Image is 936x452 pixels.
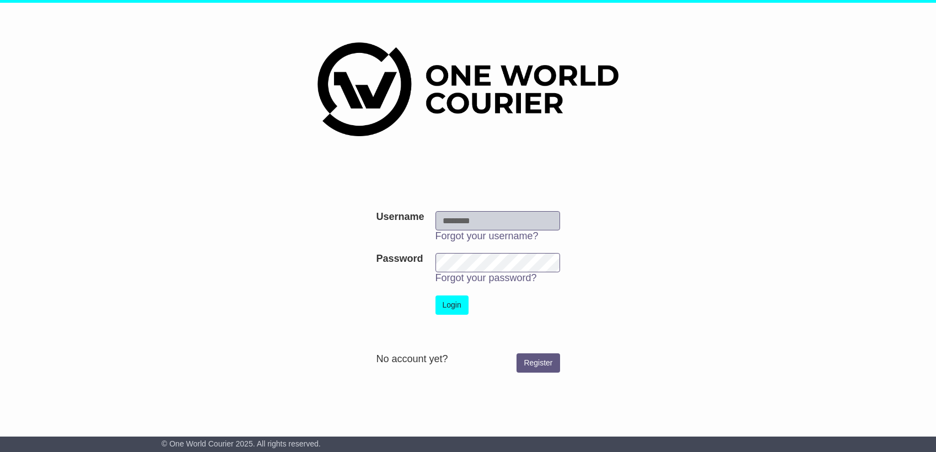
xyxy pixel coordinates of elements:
[435,230,539,241] a: Forgot your username?
[318,42,618,136] img: One World
[435,295,469,315] button: Login
[162,439,321,448] span: © One World Courier 2025. All rights reserved.
[376,211,424,223] label: Username
[376,353,560,365] div: No account yet?
[517,353,560,373] a: Register
[376,253,423,265] label: Password
[435,272,537,283] a: Forgot your password?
